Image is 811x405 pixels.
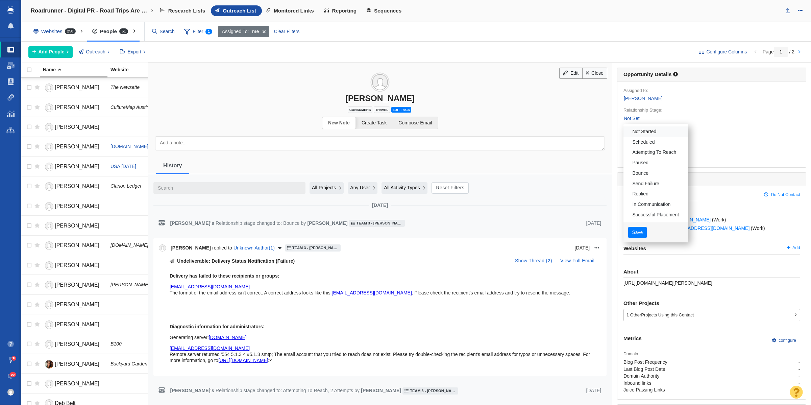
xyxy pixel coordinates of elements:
span: - [623,379,800,387]
span: Domain [623,352,638,356]
i: Blog Post Frequency [623,359,672,365]
span: Other [630,312,641,317]
span: - [623,365,800,373]
a: In Communication [623,199,688,210]
span: Work [752,225,763,231]
i: Juice Passing Links [623,387,670,393]
a: Replied [623,189,688,199]
a: Send Failure [623,178,688,189]
span: Contact Info [623,192,764,198]
a: Attempting To Reach [623,147,688,158]
a: Bounce [623,168,688,178]
button: Save [628,227,647,238]
span: - [623,372,800,380]
span: Work [713,217,724,222]
a: Not Started [623,126,688,137]
span: 22 [9,372,17,377]
i: Inbound links [623,380,656,386]
span: - [623,358,800,366]
a: Scheduled [623,137,688,147]
h6: Metrics [623,335,800,341]
div: Projects Using this Contact [624,309,800,321]
span: ( ) [712,217,726,223]
a: [PERSON_NAME][EMAIL_ADDRESS][DOMAIN_NAME] [631,225,749,231]
span: https://page-one-power.muckrack.com/erin-snodgrass [623,280,712,286]
span: - [623,386,800,394]
a: Do Not Contact [764,192,800,198]
span: ( ) [751,225,765,231]
i: Last Blog Post Date [623,366,670,372]
img: buzzstream_logo_iconsimple.png [7,6,14,14]
a: Paused [623,158,688,168]
img: 9035f77efe128932127c425fd1c72477 [7,389,14,396]
a: configure [768,335,800,346]
span: 1 [626,312,629,317]
h6: About [623,269,800,275]
h6: Person Details [617,173,806,186]
span: configure [779,337,796,344]
span: Websites [623,245,787,252]
a: Add [787,245,800,252]
a: Unsuccessful - No Reply [623,220,688,231]
a: Successful Placement [623,210,688,220]
h6: Other Projects [623,300,800,306]
i: Domain Authority [623,373,664,379]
